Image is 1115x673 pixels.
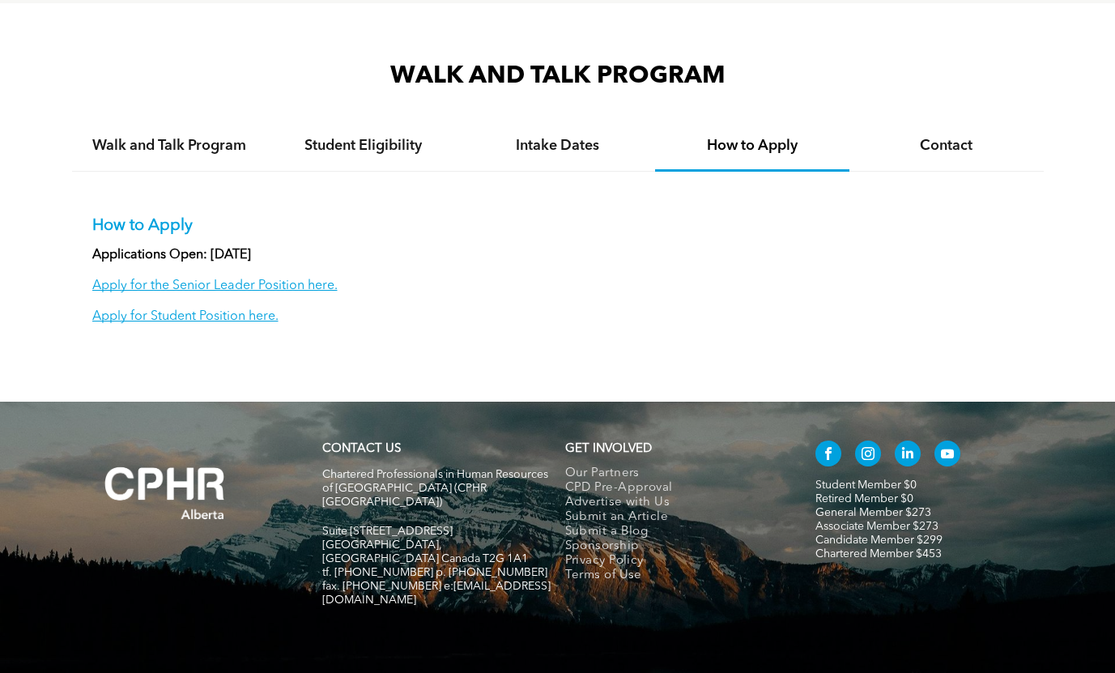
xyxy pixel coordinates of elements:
h4: Contact [864,137,1029,155]
a: Our Partners [565,466,781,481]
a: Candidate Member $299 [815,535,943,546]
a: Student Member $0 [815,479,917,491]
a: facebook [815,441,841,471]
h4: How to Apply [670,137,835,155]
img: A white background with a few lines on it [72,434,258,552]
p: How to Apply [92,216,1024,236]
a: Privacy Policy [565,554,781,569]
a: General Member $273 [815,507,931,518]
a: Associate Member $273 [815,521,938,532]
span: [GEOGRAPHIC_DATA], [GEOGRAPHIC_DATA] Canada T2G 1A1 [322,539,528,564]
span: fax. [PHONE_NUMBER] e:[EMAIL_ADDRESS][DOMAIN_NAME] [322,581,551,606]
a: Terms of Use [565,569,781,583]
span: WALK AND TALK PROGRAM [390,64,726,88]
span: tf. [PHONE_NUMBER] p. [PHONE_NUMBER] [322,567,547,578]
span: Chartered Professionals in Human Resources of [GEOGRAPHIC_DATA] (CPHR [GEOGRAPHIC_DATA]) [322,469,548,508]
a: Apply for Student Position here. [92,310,279,323]
a: Chartered Member $453 [815,548,942,560]
a: Retired Member $0 [815,493,913,505]
a: Apply for the Senior Leader Position here. [92,279,338,292]
a: CONTACT US [322,443,401,455]
a: youtube [934,441,960,471]
a: Advertise with Us [565,496,781,510]
a: Sponsorship [565,539,781,554]
span: Suite [STREET_ADDRESS] [322,526,453,537]
a: CPD Pre-Approval [565,481,781,496]
strong: Applications Open: [DATE] [92,249,251,262]
a: instagram [855,441,881,471]
a: Submit a Blog [565,525,781,539]
a: linkedin [895,441,921,471]
h4: Intake Dates [475,137,640,155]
a: Submit an Article [565,510,781,525]
h4: Walk and Talk Program [87,137,252,155]
h4: Student Eligibility [281,137,446,155]
span: GET INVOLVED [565,443,652,455]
